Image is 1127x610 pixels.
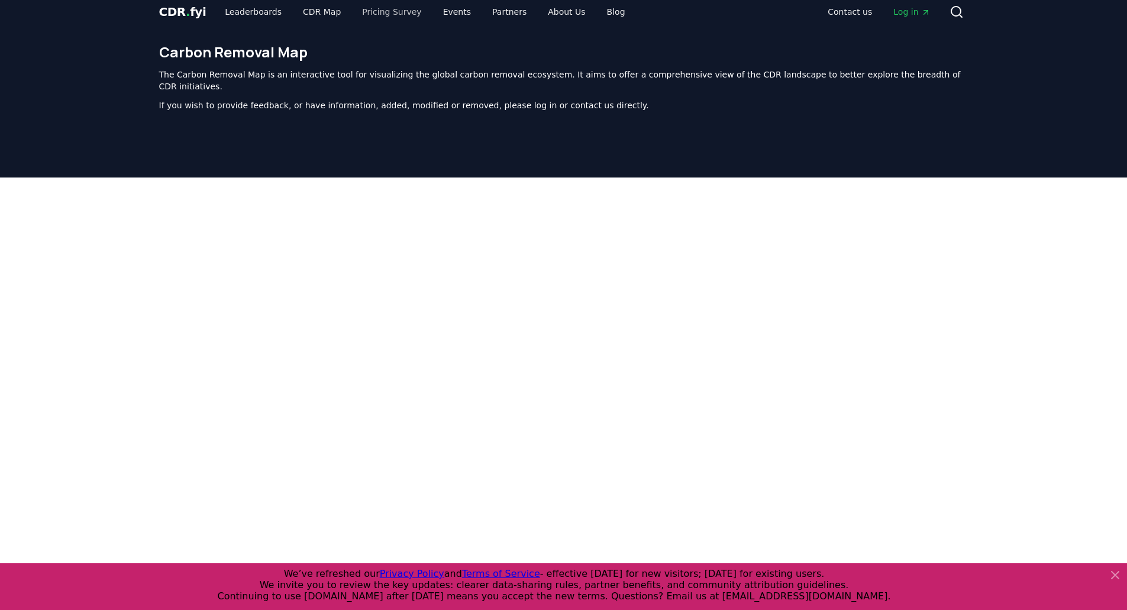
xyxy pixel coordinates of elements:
[538,1,595,22] a: About Us
[215,1,291,22] a: Leaderboards
[159,99,968,111] p: If you wish to provide feedback, or have information, added, modified or removed, please log in o...
[483,1,536,22] a: Partners
[818,1,881,22] a: Contact us
[353,1,431,22] a: Pricing Survey
[159,5,206,19] span: CDR fyi
[215,1,634,22] nav: Main
[893,6,930,18] span: Log in
[159,69,968,92] p: The Carbon Removal Map is an interactive tool for visualizing the global carbon removal ecosystem...
[159,43,968,62] h1: Carbon Removal Map
[598,1,635,22] a: Blog
[159,4,206,20] a: CDR.fyi
[884,1,939,22] a: Log in
[434,1,480,22] a: Events
[293,1,350,22] a: CDR Map
[818,1,939,22] nav: Main
[186,5,190,19] span: .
